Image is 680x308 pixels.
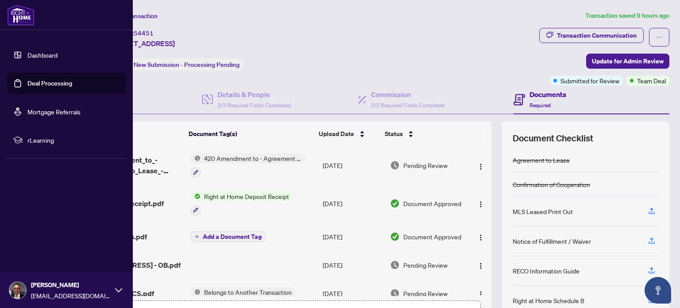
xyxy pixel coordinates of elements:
[371,102,444,109] span: 2/2 Required Fields Completed
[474,158,488,172] button: Logo
[390,160,400,170] img: Document Status
[385,129,403,139] span: Status
[201,287,295,297] span: Belongs to Another Transaction
[637,76,666,86] span: Team Deal
[27,135,120,145] span: rLearning
[110,12,158,20] span: View Transaction
[477,291,484,298] img: Logo
[474,196,488,211] button: Logo
[513,236,591,246] div: Notice of Fulfillment / Waiver
[319,279,386,308] td: [DATE]
[513,132,593,144] span: Document Checklist
[592,54,664,68] span: Update for Admin Review
[403,289,448,298] span: Pending Review
[315,121,381,146] th: Upload Date
[191,153,305,177] button: Status Icon420 Amendment to - Agreement to Lease - Residential
[134,61,240,69] span: New Submission - Processing Pending
[191,191,201,201] img: Status Icon
[191,287,295,297] button: Status IconBelongs to Another Transaction
[319,184,386,222] td: [DATE]
[319,222,386,251] td: [DATE]
[185,121,315,146] th: Document Tag(s)
[31,291,111,300] span: [EMAIL_ADDRESS][DOMAIN_NAME]
[31,280,111,290] span: [PERSON_NAME]
[110,58,243,70] div: Status:
[513,179,590,189] div: Confirmation of Cooperation
[513,207,573,216] div: MLS Leased Print Out
[195,234,199,239] span: plus
[319,129,354,139] span: Upload Date
[474,286,488,300] button: Logo
[390,260,400,270] img: Document Status
[191,153,201,163] img: Status Icon
[513,155,570,165] div: Agreement to Lease
[27,51,58,59] a: Dashboard
[201,153,305,163] span: 420 Amendment to - Agreement to Lease - Residential
[513,266,580,276] div: RECO Information Guide
[403,160,448,170] span: Pending Review
[191,231,266,242] button: Add a Document Tag
[474,258,488,272] button: Logo
[27,79,72,87] a: Deal Processing
[319,251,386,279] td: [DATE]
[403,199,461,208] span: Document Approved
[586,54,669,69] button: Update for Admin Review
[381,121,462,146] th: Status
[9,282,26,299] img: Profile Icon
[529,89,566,100] h4: Documents
[191,287,201,297] img: Status Icon
[390,199,400,208] img: Document Status
[203,234,262,240] span: Add a Document Tag
[390,232,400,242] img: Document Status
[585,11,669,21] article: Transaction saved 9 hours ago
[191,191,293,215] button: Status IconRight at Home Deposit Receipt
[85,260,181,270] span: [STREET_ADDRESS] - OB.pdf
[371,89,444,100] h4: Commission
[477,201,484,208] img: Logo
[477,163,484,170] img: Logo
[539,28,644,43] button: Transaction Communication
[134,29,154,37] span: 54451
[403,232,461,242] span: Document Approved
[201,191,293,201] span: Right at Home Deposit Receipt
[110,38,175,49] span: [STREET_ADDRESS]
[560,76,619,86] span: Submitted for Review
[217,89,291,100] h4: Details & People
[85,155,184,176] span: 420_Amendment_to_-_Agreement_to_Lease_-_Residential_-_PropTx-[PERSON_NAME].pdf
[477,262,484,269] img: Logo
[81,121,185,146] th: (7) File Name
[477,234,484,241] img: Logo
[513,296,584,305] div: Right at Home Schedule B
[217,102,291,109] span: 3/3 Required Fields Completed
[403,260,448,270] span: Pending Review
[319,146,386,184] td: [DATE]
[7,4,35,26] img: logo
[474,230,488,244] button: Logo
[390,289,400,298] img: Document Status
[557,28,637,43] div: Transaction Communication
[656,34,662,40] span: ellipsis
[529,102,551,109] span: Required
[27,108,81,116] a: Mortgage Referrals
[645,277,671,304] button: Open asap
